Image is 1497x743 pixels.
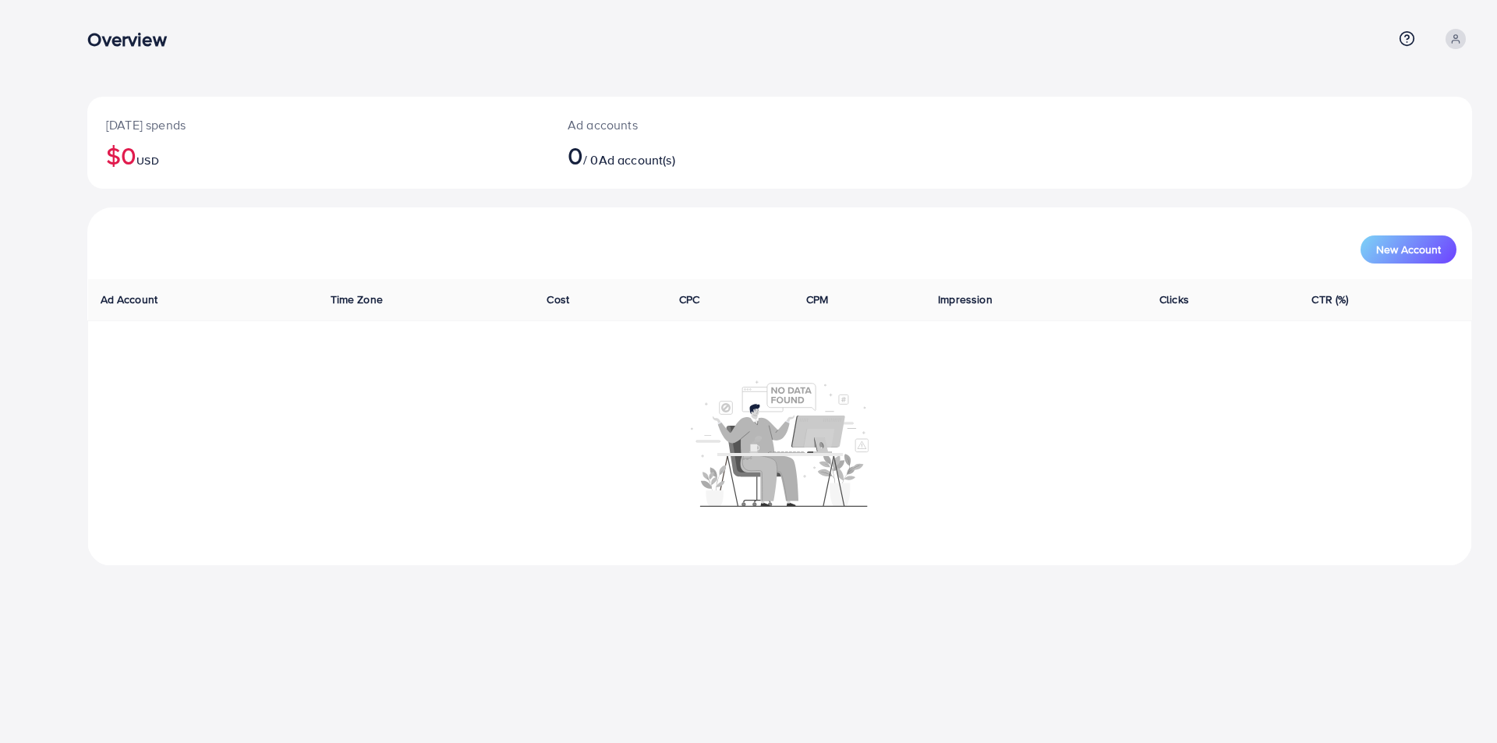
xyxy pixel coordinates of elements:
span: Clicks [1159,292,1189,307]
span: Impression [938,292,993,307]
span: CPM [806,292,828,307]
span: Cost [547,292,569,307]
span: New Account [1376,244,1441,255]
span: Ad Account [101,292,158,307]
span: Time Zone [331,292,383,307]
span: USD [136,153,158,168]
h3: Overview [87,28,179,51]
span: Ad account(s) [599,151,675,168]
img: No account [691,379,869,507]
span: CTR (%) [1311,292,1348,307]
span: CPC [679,292,699,307]
p: [DATE] spends [106,115,530,134]
span: 0 [568,137,583,173]
p: Ad accounts [568,115,876,134]
h2: $0 [106,140,530,170]
h2: / 0 [568,140,876,170]
button: New Account [1361,235,1456,264]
